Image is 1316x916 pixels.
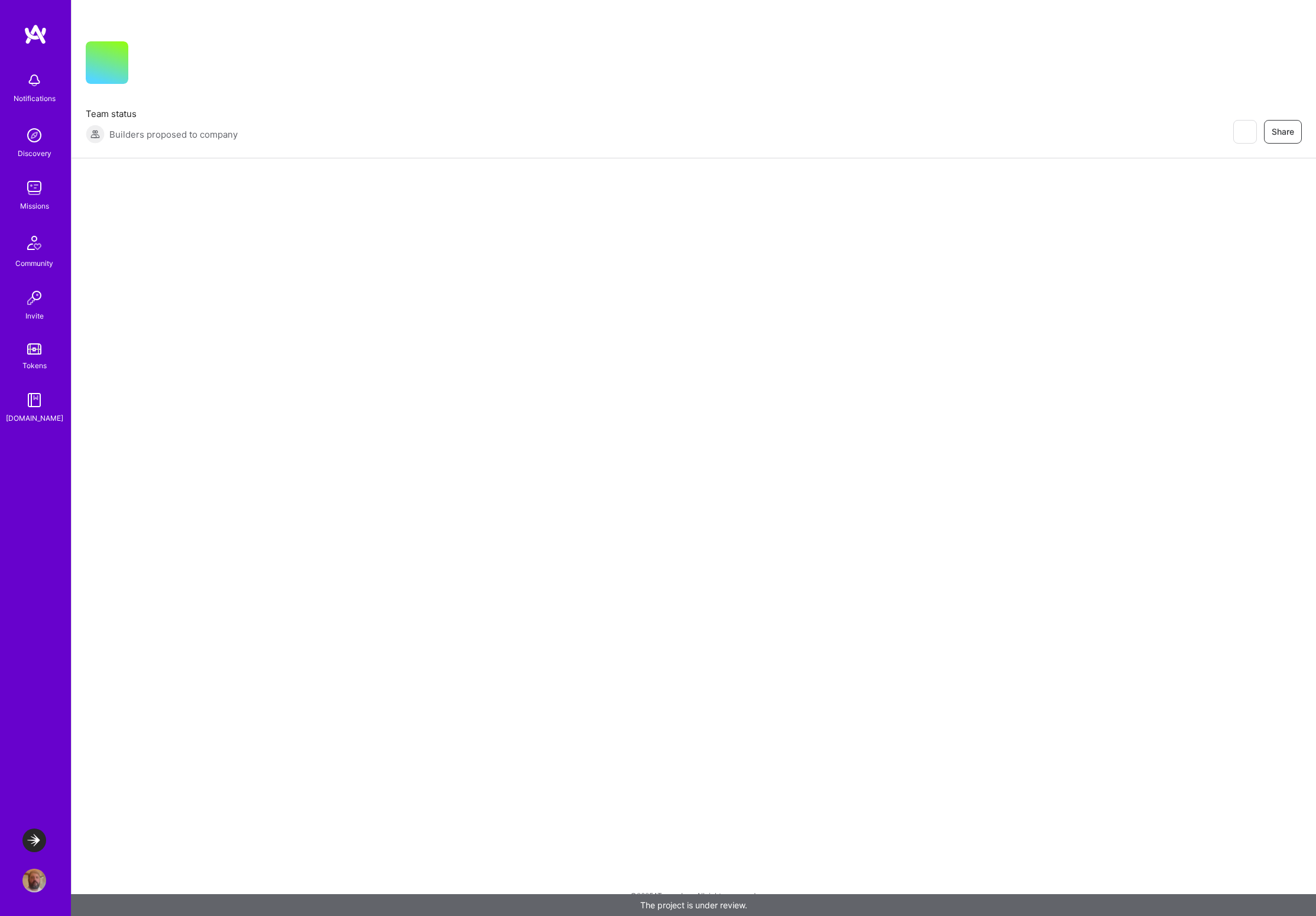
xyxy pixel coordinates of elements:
div: Discovery [18,147,51,160]
div: [DOMAIN_NAME] [6,412,63,424]
div: Invite [25,310,44,322]
img: teamwork [22,176,46,200]
img: logo [24,24,47,45]
div: Notifications [14,92,56,105]
span: Team status [86,108,238,120]
i: icon CompanyGray [142,60,152,70]
div: Missions [20,200,49,212]
div: Tokens [22,359,47,372]
img: LaunchDarkly: Backend and Fullstack Support [22,829,46,852]
button: Share [1264,120,1302,144]
div: The project is under review. [71,894,1316,916]
img: guide book [22,388,46,412]
div: Community [15,257,53,269]
i: icon EyeClosed [1240,127,1249,137]
a: User Avatar [20,869,49,892]
img: discovery [22,124,46,147]
span: Builders proposed to company [109,128,238,141]
a: LaunchDarkly: Backend and Fullstack Support [20,829,49,852]
img: bell [22,69,46,92]
img: Builders proposed to company [86,125,105,144]
span: Share [1272,126,1294,138]
img: tokens [27,343,41,355]
img: Community [20,229,48,257]
img: Invite [22,286,46,310]
img: User Avatar [22,869,46,892]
